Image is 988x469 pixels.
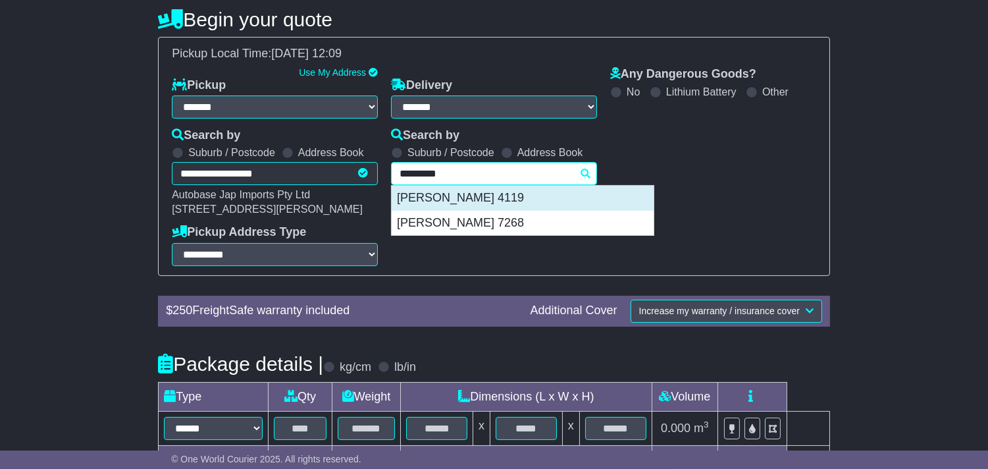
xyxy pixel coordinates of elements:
[172,204,363,215] span: [STREET_ADDRESS][PERSON_NAME]
[631,300,822,323] button: Increase my warranty / insurance cover
[392,211,654,236] div: [PERSON_NAME] 7268
[652,382,717,411] td: Volume
[407,146,494,159] label: Suburb / Postcode
[391,78,452,93] label: Delivery
[171,454,361,464] span: © One World Courier 2025. All rights reserved.
[639,306,800,316] span: Increase my warranty / insurance cover
[762,86,789,98] label: Other
[271,47,342,60] span: [DATE] 12:09
[172,225,306,240] label: Pickup Address Type
[172,304,192,317] span: 250
[517,146,583,159] label: Address Book
[392,186,654,211] div: [PERSON_NAME] 4119
[394,360,416,375] label: lb/in
[269,382,332,411] td: Qty
[666,86,737,98] label: Lithium Battery
[661,422,690,435] span: 0.000
[401,382,652,411] td: Dimensions (L x W x H)
[562,411,579,445] td: x
[172,189,310,200] span: Autobase Jap Imports Pty Ltd
[627,86,640,98] label: No
[298,146,364,159] label: Address Book
[340,360,371,375] label: kg/cm
[332,382,400,411] td: Weight
[299,67,366,78] a: Use My Address
[473,411,490,445] td: x
[524,304,624,318] div: Additional Cover
[165,47,823,61] div: Pickup Local Time:
[610,67,756,82] label: Any Dangerous Goods?
[391,128,459,143] label: Search by
[704,420,709,429] sup: 3
[159,304,523,318] div: $ FreightSafe warranty included
[172,78,226,93] label: Pickup
[158,9,830,30] h4: Begin your quote
[159,382,269,411] td: Type
[188,146,275,159] label: Suburb / Postcode
[694,422,709,435] span: m
[158,353,323,375] h4: Package details |
[172,128,240,143] label: Search by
